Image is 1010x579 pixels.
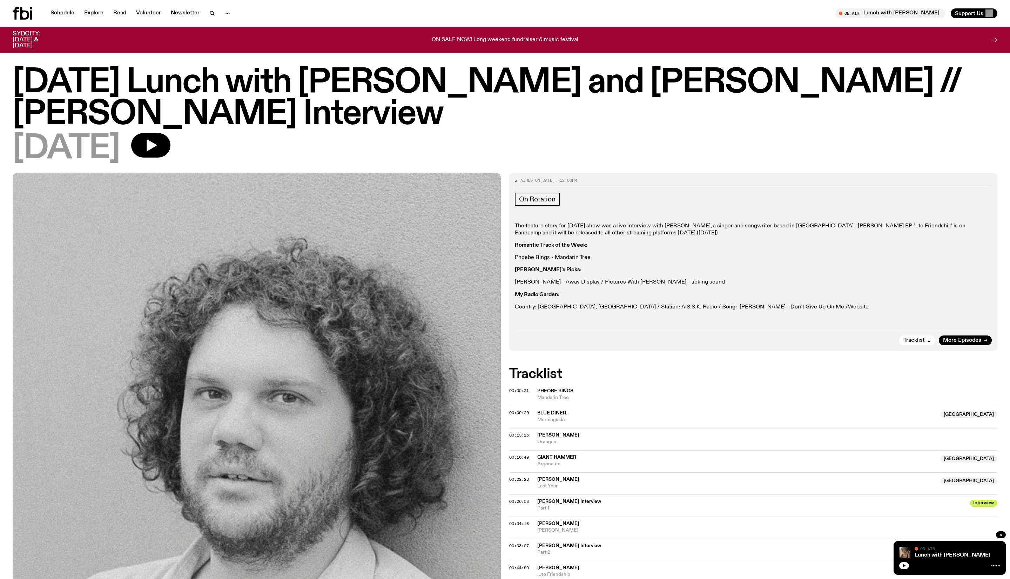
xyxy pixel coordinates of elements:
[955,10,983,16] span: Support Us
[848,304,869,310] a: Website
[509,368,997,380] h2: Tracklist
[515,279,992,286] p: [PERSON_NAME] - Away Display / Pictures With [PERSON_NAME] - ticking sound
[132,8,165,18] a: Volunteer
[940,411,997,418] span: [GEOGRAPHIC_DATA]
[13,67,997,130] h1: [DATE] Lunch with [PERSON_NAME] and [PERSON_NAME] // [PERSON_NAME] Interview
[509,411,529,415] button: 00:09:29
[109,8,130,18] a: Read
[520,178,540,183] span: Aired on
[46,8,79,18] a: Schedule
[537,417,936,423] span: Morningside
[915,552,990,558] a: Lunch with [PERSON_NAME]
[13,133,120,165] span: [DATE]
[515,223,992,236] p: The feature story for [DATE] show was a live interview with [PERSON_NAME], a singer and songwrite...
[515,254,992,261] p: Phoebe Rings - Mandarin Tree
[540,178,555,183] span: [DATE]
[509,543,529,548] span: 00:38:07
[920,546,935,551] span: On Air
[537,455,576,460] span: Giant Hammer
[509,499,529,504] span: 00:26:58
[509,477,529,482] span: 00:22:23
[537,439,997,445] span: Oranges
[509,433,529,437] button: 00:13:16
[509,544,529,548] button: 00:38:07
[509,389,529,393] button: 00:05:21
[509,455,529,459] button: 00:16:49
[943,338,981,343] span: More Episodes
[537,565,579,570] span: [PERSON_NAME]
[519,195,555,203] span: On Rotation
[13,31,58,49] h3: SYDCITY: [DATE] & [DATE]
[537,543,965,549] span: [PERSON_NAME] Interview
[970,500,997,507] span: Interview
[515,304,992,311] p: Country: [GEOGRAPHIC_DATA], [GEOGRAPHIC_DATA] / Station: A.S.S.K. Radio / Song: [PERSON_NAME] - D...
[537,461,936,467] span: Argonauts
[903,338,925,343] span: Tracklist
[939,335,992,345] a: More Episodes
[80,8,108,18] a: Explore
[515,193,560,206] a: On Rotation
[835,8,945,18] button: On AirLunch with [PERSON_NAME]
[509,565,529,571] span: 00:44:50
[509,410,529,415] span: 00:09:29
[515,267,581,273] strong: [PERSON_NAME]'s Picks:
[537,411,567,415] span: blue diner.
[509,521,529,526] span: 00:34:18
[432,37,578,43] p: ON SALE NOW! Long weekend fundraiser & music festival
[515,292,559,298] strong: My Radio Garden:
[940,478,997,485] span: [GEOGRAPHIC_DATA]
[537,521,579,526] span: [PERSON_NAME]
[537,571,997,578] span: ...to Friendship
[537,394,997,401] span: Mandarin Tree
[509,500,529,504] button: 00:26:58
[537,506,549,511] span: Part 1
[509,432,529,438] span: 00:13:16
[537,433,579,438] span: [PERSON_NAME]
[509,522,529,526] button: 00:34:18
[940,455,997,462] span: [GEOGRAPHIC_DATA]
[537,388,573,393] span: Pheobe Rings
[899,335,935,345] button: Tracklist
[537,498,965,505] span: [PERSON_NAME] Interview
[537,527,997,534] span: [PERSON_NAME]
[537,550,550,555] span: Part 2
[951,8,997,18] button: Support Us
[537,483,936,490] span: Last Year
[537,477,579,482] span: [PERSON_NAME]
[509,454,529,460] span: 00:16:49
[555,178,577,183] span: , 12:00pm
[515,242,587,248] strong: Romantic Track of the Week:
[509,566,529,570] button: 00:44:50
[509,388,529,393] span: 00:05:21
[509,478,529,481] button: 00:22:23
[167,8,204,18] a: Newsletter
